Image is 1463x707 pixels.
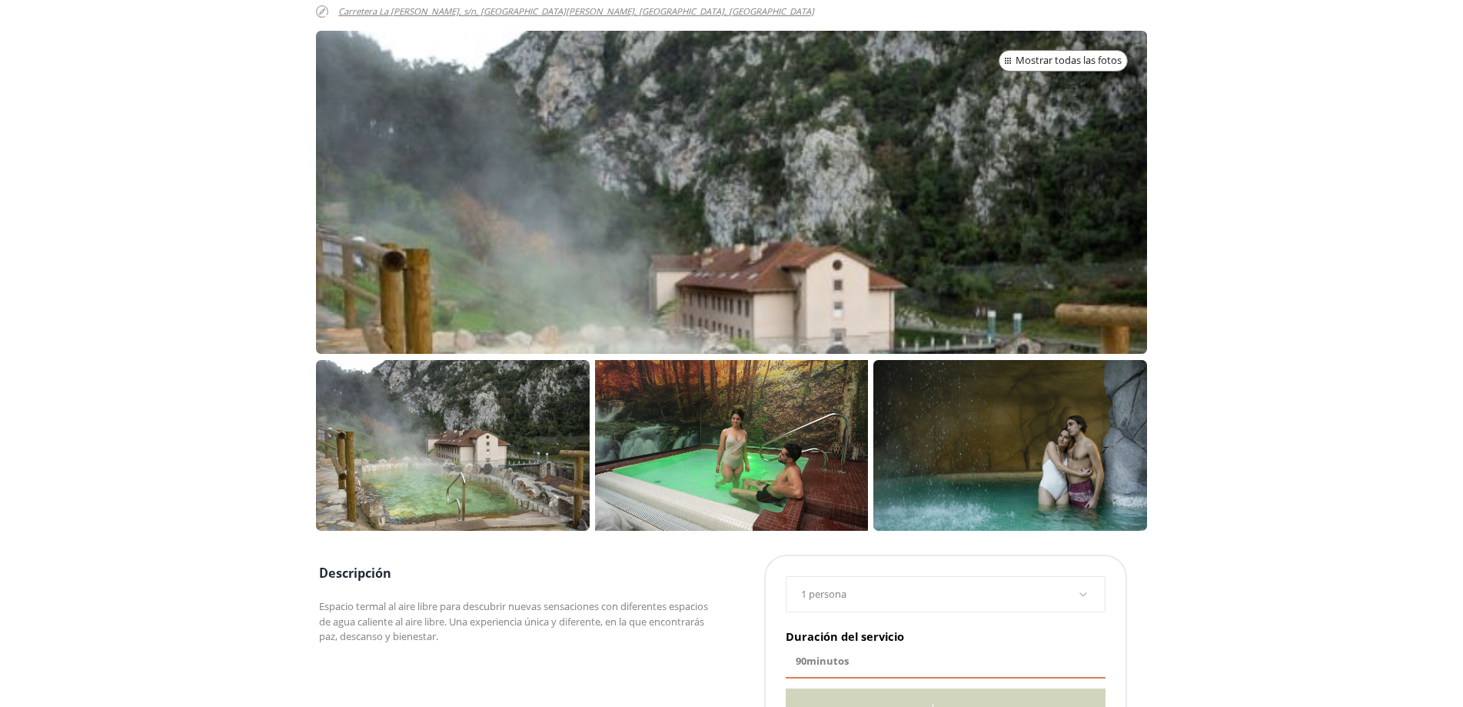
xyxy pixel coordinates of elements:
[999,50,1128,72] button: Mostrar todas las fotos
[806,654,849,668] span: minutos
[786,629,904,644] span: Duración del servicio
[1016,53,1122,68] span: Mostrar todas las fotos
[319,565,391,582] span: Descripción
[338,3,814,21] span: Carretera La [PERSON_NAME], s/n, [GEOGRAPHIC_DATA][PERSON_NAME], [GEOGRAPHIC_DATA], [GEOGRAPHIC_D...
[319,599,717,645] p: Espacio termal al aire libre para descubrir nuevas sensaciones con diferentes espacios de agua ca...
[786,645,1106,679] div: 90
[801,587,846,601] span: 1 persona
